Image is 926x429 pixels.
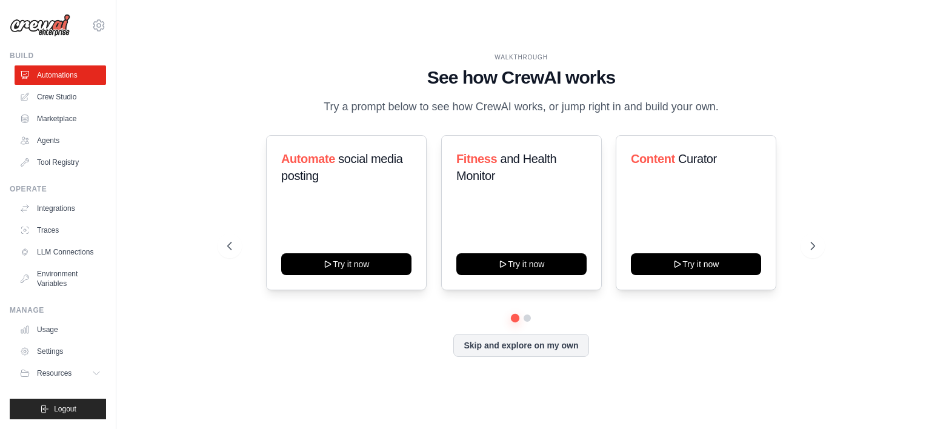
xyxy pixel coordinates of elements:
div: WALKTHROUGH [227,53,815,62]
span: Content [631,152,675,165]
a: Settings [15,342,106,361]
button: Try it now [281,253,411,275]
span: Curator [678,152,717,165]
a: Integrations [15,199,106,218]
button: Resources [15,364,106,383]
span: and Health Monitor [456,152,556,182]
button: Try it now [631,253,761,275]
button: Logout [10,399,106,419]
a: Marketplace [15,109,106,128]
div: Manage [10,305,106,315]
a: Agents [15,131,106,150]
span: Logout [54,404,76,414]
a: Usage [15,320,106,339]
span: social media posting [281,152,403,182]
img: Logo [10,14,70,37]
a: Environment Variables [15,264,106,293]
div: Operate [10,184,106,194]
a: Crew Studio [15,87,106,107]
a: Traces [15,221,106,240]
a: Tool Registry [15,153,106,172]
a: Automations [15,65,106,85]
button: Skip and explore on my own [453,334,588,357]
span: Automate [281,152,335,165]
a: LLM Connections [15,242,106,262]
p: Try a prompt below to see how CrewAI works, or jump right in and build your own. [318,98,725,116]
span: Resources [37,368,72,378]
div: Build [10,51,106,61]
span: Fitness [456,152,497,165]
h1: See how CrewAI works [227,67,815,88]
button: Try it now [456,253,587,275]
